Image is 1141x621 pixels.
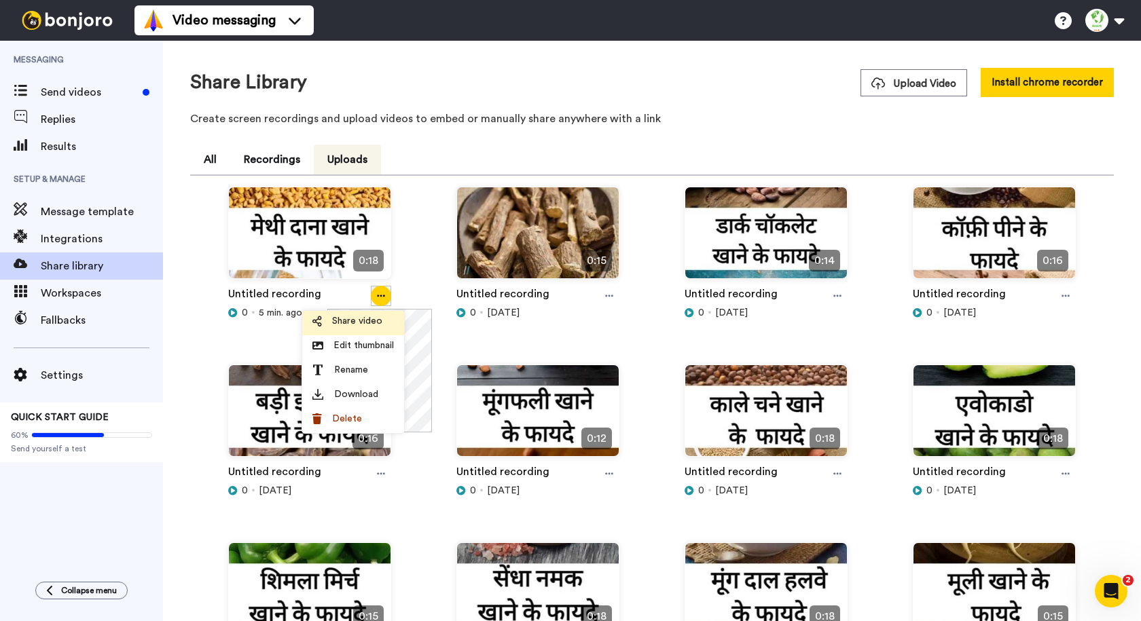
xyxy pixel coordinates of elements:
div: [DATE] [456,484,619,497]
span: Workspaces [41,285,163,301]
img: 3969b5a9-188d-4b54-887b-fb21e5f419e5_thumbnail_source_1755341455.jpg [229,187,391,290]
span: QUICK START GUIDE [11,413,109,422]
span: Share video [332,314,382,328]
img: 24b111c2-5923-4e7e-83c5-fee391137dfa_thumbnail_source_1755079061.jpg [685,187,847,290]
a: Untitled recording [913,464,1006,484]
span: Edit thumbnail [333,339,394,352]
span: 0 [926,306,932,320]
span: Download [334,388,378,401]
img: b936f8d4-d238-4e20-af3a-65c503e5c1fc_thumbnail_source_1755166727.jpg [457,187,619,290]
img: vm-color.svg [143,10,164,31]
div: [DATE] [685,484,848,497]
img: 1a12032e-8a6c-4125-b948-d0646338f1b6_thumbnail_source_1754732626.jpg [685,365,847,468]
a: Untitled recording [456,464,549,484]
div: [DATE] [228,484,391,497]
h1: Share Library [190,72,307,93]
img: 8b2138bf-4ac6-4380-97f3-ae74ec5f27f8_thumbnail_source_1754897376.jpg [229,365,391,468]
a: Untitled recording [228,464,321,484]
span: Results [41,138,163,155]
button: Recordings [230,145,314,174]
iframe: Intercom live chat [1095,575,1127,607]
a: Untitled recording [685,464,778,484]
span: 0 [698,306,704,320]
span: Settings [41,367,163,383]
div: 5 min. ago [228,306,391,320]
span: 0:16 [352,428,384,449]
button: Upload Video [861,69,967,96]
span: 0 [698,484,704,497]
span: Delete [332,412,362,426]
a: Untitled recording [913,286,1006,306]
img: 76910287-96f9-42da-a6ab-07e2667fbc27_thumbnail_source_1754994408.jpg [913,187,1075,290]
span: 0:18 [810,428,840,449]
span: Rename [334,363,368,377]
div: [DATE] [913,306,1076,320]
button: Install chrome recorder [981,68,1114,97]
div: [DATE] [685,306,848,320]
span: 0:14 [809,250,840,271]
div: [DATE] [456,306,619,320]
span: Integrations [41,231,163,247]
button: All [190,145,230,174]
span: Replies [41,111,163,128]
span: Send yourself a test [11,443,152,454]
span: Collapse menu [61,585,117,596]
img: bj-logo-header-white.svg [16,11,118,30]
a: Untitled recording [228,286,321,306]
img: 79916176-d5a7-4ee8-833b-663bd09a8dd2_thumbnail_source_1754636670.jpg [913,365,1075,468]
span: 0 [470,306,476,320]
img: d4e83b37-0eb7-4f1f-952c-dac4b7460cb1_thumbnail_source_1754824230.jpg [457,365,619,468]
span: 0 [470,484,476,497]
span: Share library [41,258,163,274]
div: [DATE] [913,484,1076,497]
span: 60% [11,430,29,440]
span: 0 [926,484,932,497]
button: Uploads [314,145,381,174]
span: Upload Video [871,77,956,91]
span: 0 [242,306,248,320]
span: 2 [1123,575,1134,586]
span: Fallbacks [41,312,163,328]
span: 0:12 [581,428,612,449]
p: Create screen recordings and upload videos to embed or manually share anywhere with a link [190,111,1114,127]
span: Send videos [41,84,137,100]
span: Video messaging [173,11,276,30]
span: 0:16 [1037,250,1068,271]
a: Untitled recording [456,286,549,306]
span: Message template [41,204,163,220]
button: Collapse menu [35,582,128,599]
span: 0:15 [581,250,612,271]
span: 0:18 [1038,428,1068,449]
span: 0:18 [353,250,384,271]
a: Untitled recording [685,286,778,306]
span: 0 [242,484,248,497]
